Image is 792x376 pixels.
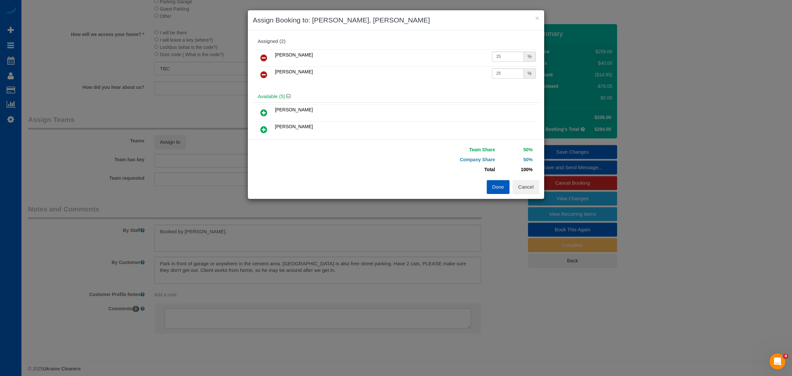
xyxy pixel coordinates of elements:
span: [PERSON_NAME] [275,124,313,129]
span: 4 [783,354,788,359]
iframe: Intercom live chat [770,354,785,369]
div: % [524,68,536,79]
h3: Assign Booking to: [PERSON_NAME], [PERSON_NAME] [253,15,539,25]
td: 100% [497,165,534,174]
td: Company Share [401,155,497,165]
span: [PERSON_NAME] [275,107,313,112]
div: Assigned (2) [258,39,534,44]
button: Cancel [512,180,539,194]
td: Team Share [401,145,497,155]
button: × [535,15,539,21]
button: Done [487,180,510,194]
span: [PERSON_NAME] [275,52,313,57]
td: Total [401,165,497,174]
span: [PERSON_NAME] [275,69,313,74]
h4: Available (5) [258,94,534,99]
td: 50% [497,155,534,165]
div: % [524,52,536,62]
td: 50% [497,145,534,155]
